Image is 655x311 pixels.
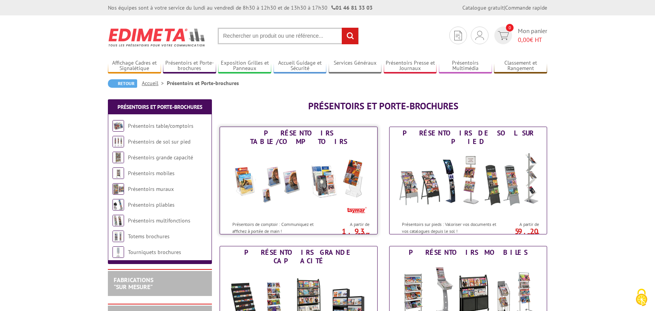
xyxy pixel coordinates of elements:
[128,249,181,256] a: Tourniquets brochures
[397,148,539,217] img: Présentoirs de sol sur pied
[108,23,206,52] img: Edimeta
[128,186,174,192] a: Présentoirs muraux
[496,229,539,238] p: 59.20 €
[128,217,190,224] a: Présentoirs multifonctions
[533,231,539,238] sup: HT
[108,79,137,88] a: Retour
[402,221,497,234] p: Présentoirs sur pieds : Valoriser vos documents et vos catalogues depuis le sol !
[439,60,492,72] a: Présentoirs Multimédia
[218,28,359,44] input: Rechercher un produit ou une référence...
[492,27,547,44] a: devis rapide 0 Mon panier 0,00€ HT
[108,4,373,12] div: Nos équipes sont à votre service du lundi au vendredi de 8h30 à 12h30 et de 13h30 à 17h30
[330,221,369,227] span: A partir de
[326,229,369,238] p: 1.93 €
[384,60,437,72] a: Présentoirs Presse et Journaux
[391,129,545,146] div: Présentoirs de sol sur pied
[218,60,271,72] a: Exposition Grilles et Panneaux
[118,104,202,110] a: Présentoirs et Porte-brochures
[331,4,373,11] strong: 01 46 81 33 03
[475,31,484,40] img: devis rapide
[389,127,547,234] a: Présentoirs de sol sur pied Présentoirs de sol sur pied Présentoirs sur pieds : Valoriser vos doc...
[142,80,167,87] a: Accueil
[498,31,509,40] img: devis rapide
[128,122,193,129] a: Présentoirs table/comptoirs
[113,246,124,258] img: Tourniquets brochures
[454,31,462,40] img: devis rapide
[232,221,328,234] p: Présentoirs de comptoir : Communiquez et affichez à portée de main !
[364,231,369,238] sup: HT
[108,60,161,72] a: Affichage Cadres et Signalétique
[227,148,370,217] img: Présentoirs table/comptoirs
[113,167,124,179] img: Présentoirs mobiles
[462,4,504,11] a: Catalogue gratuit
[518,36,530,43] span: 0,00
[113,183,124,195] img: Présentoirs muraux
[500,221,539,227] span: A partir de
[274,60,327,72] a: Accueil Guidage et Sécurité
[494,60,547,72] a: Classement et Rangement
[113,152,124,163] img: Présentoirs grande capacité
[632,288,651,307] img: Cookies (fenêtre modale)
[128,138,190,145] a: Présentoirs de sol sur pied
[518,27,547,44] span: Mon panier
[220,101,547,111] h1: Présentoirs et Porte-brochures
[128,154,193,161] a: Présentoirs grande capacité
[128,233,170,240] a: Totems brochures
[518,35,547,44] span: € HT
[628,285,655,311] button: Cookies (fenêtre modale)
[391,248,545,257] div: Présentoirs mobiles
[505,4,547,11] a: Commande rapide
[113,231,124,242] img: Totems brochures
[163,60,216,72] a: Présentoirs et Porte-brochures
[113,120,124,132] img: Présentoirs table/comptoirs
[113,136,124,147] img: Présentoirs de sol sur pied
[222,129,375,146] div: Présentoirs table/comptoirs
[342,28,358,44] input: rechercher
[462,4,547,12] div: |
[220,127,378,234] a: Présentoirs table/comptoirs Présentoirs table/comptoirs Présentoirs de comptoir : Communiquez et ...
[128,201,175,208] a: Présentoirs pliables
[113,199,124,211] img: Présentoirs pliables
[329,60,382,72] a: Services Généraux
[113,215,124,226] img: Présentoirs multifonctions
[506,24,514,32] span: 0
[128,170,175,177] a: Présentoirs mobiles
[167,79,239,87] li: Présentoirs et Porte-brochures
[114,276,153,291] a: FABRICATIONS"Sur Mesure"
[222,248,375,265] div: Présentoirs grande capacité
